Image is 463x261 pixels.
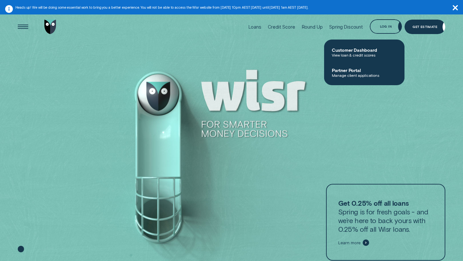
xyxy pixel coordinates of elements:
a: Loans [249,11,261,43]
button: Open Menu [16,20,30,34]
a: Go to home page [43,11,58,43]
a: Partner PortalManage client applications [324,62,404,83]
a: Get 0.25% off all loansSpring is for fresh goals - and we’re here to back yours with 0.25% off al... [326,184,445,260]
strong: Get 0.25% off all loans [338,199,409,207]
p: Spring is for fresh goals - and we’re here to back yours with 0.25% off all Wisr loans. [338,199,433,233]
span: Learn more [338,240,361,246]
a: Customer DashboardView loan & credit scores [324,42,404,62]
a: Spring Discount [329,11,363,43]
img: Wisr [44,20,56,34]
span: Partner Portal [332,67,397,73]
div: Spring Discount [329,24,363,30]
button: Log in [370,19,402,34]
span: Customer Dashboard [332,47,397,53]
a: Get Estimate [404,20,445,34]
span: View loan & credit scores [332,53,397,57]
div: Loans [249,24,261,30]
div: Credit Score [268,24,295,30]
span: Manage client applications [332,73,397,77]
a: Round Up [302,11,323,43]
a: Credit Score [268,11,295,43]
div: Round Up [302,24,323,30]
